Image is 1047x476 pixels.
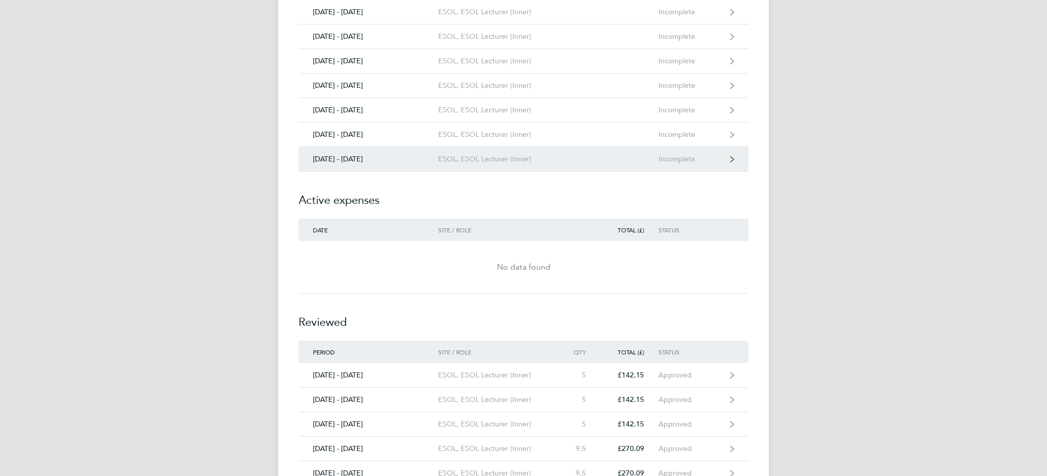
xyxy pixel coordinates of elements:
[658,420,721,429] div: Approved
[299,388,748,412] a: [DATE] - [DATE]ESOL, ESOL Lecturer (Inner)5£142.15Approved
[600,371,658,379] div: £142.15
[299,444,438,453] div: [DATE] - [DATE]
[299,147,748,172] a: [DATE] - [DATE]ESOL, ESOL Lecturer (Inner)Incomplete
[299,261,748,273] div: No data found
[299,8,438,16] div: [DATE] - [DATE]
[299,437,748,461] a: [DATE] - [DATE]ESOL, ESOL Lecturer (Inner)9.5£270.09Approved
[658,81,721,90] div: Incomplete
[299,130,438,139] div: [DATE] - [DATE]
[299,294,748,341] h2: Reviewed
[555,444,600,453] div: 9.5
[299,98,748,123] a: [DATE] - [DATE]ESOL, ESOL Lecturer (Inner)Incomplete
[299,412,748,437] a: [DATE] - [DATE]ESOL, ESOL Lecturer (Inner)5£142.15Approved
[438,395,555,404] div: ESOL, ESOL Lecturer (Inner)
[600,420,658,429] div: £142.15
[658,371,721,379] div: Approved
[299,226,438,233] div: Date
[313,348,335,356] span: Period
[438,106,555,114] div: ESOL, ESOL Lecturer (Inner)
[438,32,555,41] div: ESOL, ESOL Lecturer (Inner)
[299,81,438,90] div: [DATE] - [DATE]
[299,57,438,65] div: [DATE] - [DATE]
[299,371,438,379] div: [DATE] - [DATE]
[438,130,555,139] div: ESOL, ESOL Lecturer (Inner)
[600,395,658,404] div: £142.15
[299,49,748,74] a: [DATE] - [DATE]ESOL, ESOL Lecturer (Inner)Incomplete
[438,8,555,16] div: ESOL, ESOL Lecturer (Inner)
[658,348,721,355] div: Status
[299,420,438,429] div: [DATE] - [DATE]
[658,130,721,139] div: Incomplete
[555,371,600,379] div: 5
[600,444,658,453] div: £270.09
[438,226,555,233] div: Site / Role
[658,106,721,114] div: Incomplete
[658,444,721,453] div: Approved
[658,226,721,233] div: Status
[438,57,555,65] div: ESOL, ESOL Lecturer (Inner)
[299,123,748,147] a: [DATE] - [DATE]ESOL, ESOL Lecturer (Inner)Incomplete
[658,395,721,404] div: Approved
[299,106,438,114] div: [DATE] - [DATE]
[299,155,438,163] div: [DATE] - [DATE]
[555,420,600,429] div: 5
[438,348,555,355] div: Site / Role
[438,81,555,90] div: ESOL, ESOL Lecturer (Inner)
[299,74,748,98] a: [DATE] - [DATE]ESOL, ESOL Lecturer (Inner)Incomplete
[438,444,555,453] div: ESOL, ESOL Lecturer (Inner)
[438,371,555,379] div: ESOL, ESOL Lecturer (Inner)
[299,172,748,219] h2: Active expenses
[438,155,555,163] div: ESOL, ESOL Lecturer (Inner)
[658,32,721,41] div: Incomplete
[299,32,438,41] div: [DATE] - [DATE]
[299,363,748,388] a: [DATE] - [DATE]ESOL, ESOL Lecturer (Inner)5£142.15Approved
[299,395,438,404] div: [DATE] - [DATE]
[555,348,600,355] div: Qty
[555,395,600,404] div: 5
[600,348,658,355] div: Total (£)
[438,420,555,429] div: ESOL, ESOL Lecturer (Inner)
[600,226,658,233] div: Total (£)
[658,57,721,65] div: Incomplete
[658,8,721,16] div: Incomplete
[658,155,721,163] div: Incomplete
[299,25,748,49] a: [DATE] - [DATE]ESOL, ESOL Lecturer (Inner)Incomplete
